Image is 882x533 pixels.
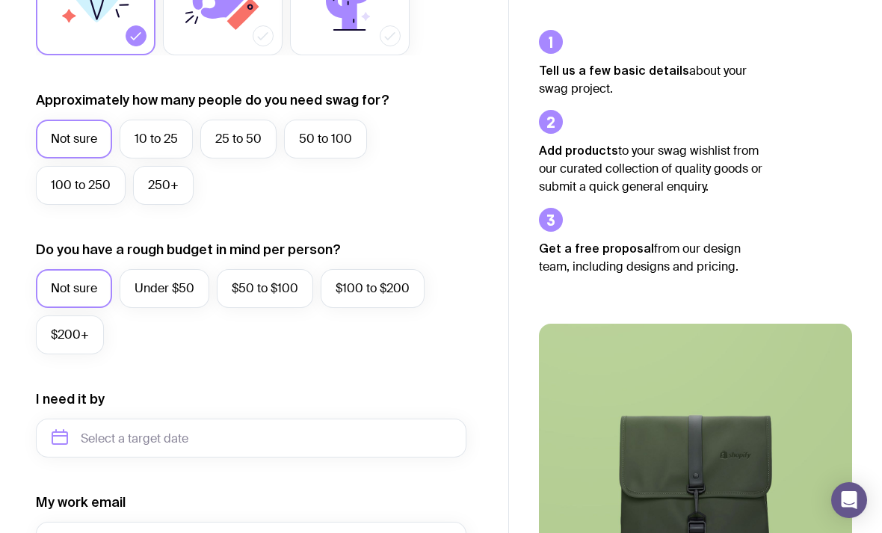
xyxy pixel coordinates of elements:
[36,91,389,109] label: Approximately how many people do you need swag for?
[539,144,618,157] strong: Add products
[321,269,425,308] label: $100 to $200
[539,239,763,276] p: from our design team, including designs and pricing.
[831,482,867,518] div: Open Intercom Messenger
[133,166,194,205] label: 250+
[36,241,341,259] label: Do you have a rough budget in mind per person?
[36,315,104,354] label: $200+
[36,390,105,408] label: I need it by
[36,120,112,158] label: Not sure
[539,241,654,255] strong: Get a free proposal
[36,419,466,457] input: Select a target date
[539,61,763,98] p: about your swag project.
[284,120,367,158] label: 50 to 100
[539,141,763,196] p: to your swag wishlist from our curated collection of quality goods or submit a quick general enqu...
[120,269,209,308] label: Under $50
[36,269,112,308] label: Not sure
[120,120,193,158] label: 10 to 25
[36,493,126,511] label: My work email
[539,64,689,77] strong: Tell us a few basic details
[217,269,313,308] label: $50 to $100
[200,120,277,158] label: 25 to 50
[36,166,126,205] label: 100 to 250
